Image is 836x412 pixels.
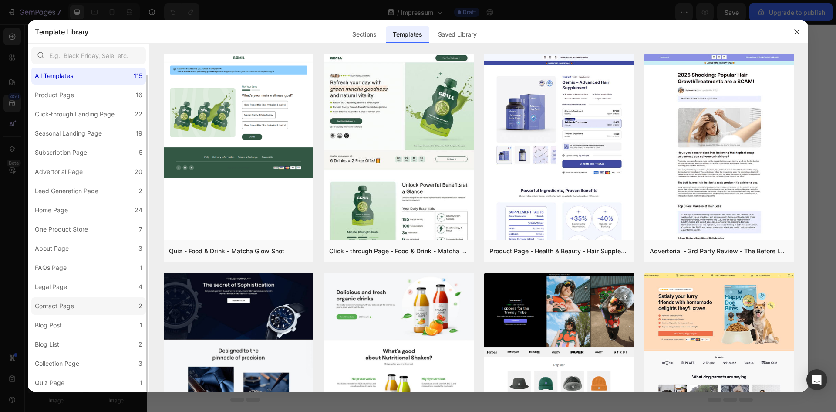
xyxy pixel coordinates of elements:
div: Advertorial Page [35,167,83,177]
img: quiz-1.png [164,54,313,178]
button: Add elements [347,214,408,231]
div: Quiz - Food & Drink - Matcha Glow Shot [169,246,284,256]
div: 16 [136,90,142,100]
div: 1 [140,378,142,388]
div: Contact Page [35,301,74,311]
div: 2 [138,186,142,196]
div: Open Intercom Messenger [806,369,827,390]
div: 7 [139,224,142,235]
div: Click-through Landing Page [35,109,115,119]
div: Legal Page [35,282,67,292]
div: 1 [140,320,142,330]
div: 115 [134,71,142,81]
div: Product Page [35,90,74,100]
input: E.g.: Black Friday, Sale, etc. [31,47,146,64]
div: Collection Page [35,358,79,369]
div: One Product Store [35,224,88,235]
div: Home Page [35,205,68,215]
div: Sections [345,26,383,43]
div: 4 [138,282,142,292]
div: FAQs Page [35,262,67,273]
div: Templates [386,26,429,43]
div: About Page [35,243,69,254]
div: Quiz Page [35,378,64,388]
div: Blog Post [35,320,62,330]
div: Advertorial - 3rd Party Review - The Before Image - Hair Supplement [650,246,789,256]
div: 3 [138,243,142,254]
div: 22 [135,109,142,119]
div: Lead Generation Page [35,186,98,196]
div: 2 [138,339,142,350]
h2: Template Library [35,20,88,43]
div: Saved Library [431,26,484,43]
div: 3 [138,358,142,369]
div: 1 [140,262,142,273]
button: Add sections [282,214,341,231]
div: Start with Sections from sidebar [292,196,398,207]
div: Start with Generating from URL or image [286,262,403,269]
div: Product Page - Health & Beauty - Hair Supplement [489,246,629,256]
div: Click - through Page - Food & Drink - Matcha Glow Shot [329,246,469,256]
div: Blog List [35,339,59,350]
div: 24 [135,205,142,215]
div: 19 [136,128,142,139]
div: 5 [139,147,142,158]
div: Subscription Page [35,147,87,158]
div: Seasonal Landing Page [35,128,102,139]
div: 20 [135,167,142,177]
div: 2 [138,301,142,311]
div: All Templates [35,71,73,81]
